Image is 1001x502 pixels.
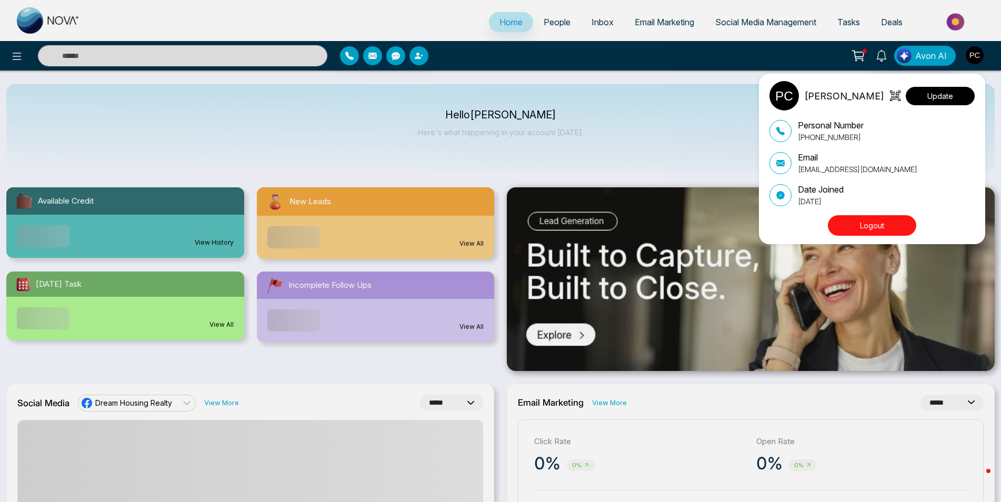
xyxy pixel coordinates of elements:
p: Date Joined [798,183,844,196]
button: Update [906,87,975,105]
p: Personal Number [798,119,864,132]
p: [PHONE_NUMBER] [798,132,864,143]
p: [PERSON_NAME] [804,89,884,103]
p: [EMAIL_ADDRESS][DOMAIN_NAME] [798,164,917,175]
p: Email [798,151,917,164]
iframe: Intercom live chat [965,466,990,491]
p: [DATE] [798,196,844,207]
button: Logout [828,215,916,236]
